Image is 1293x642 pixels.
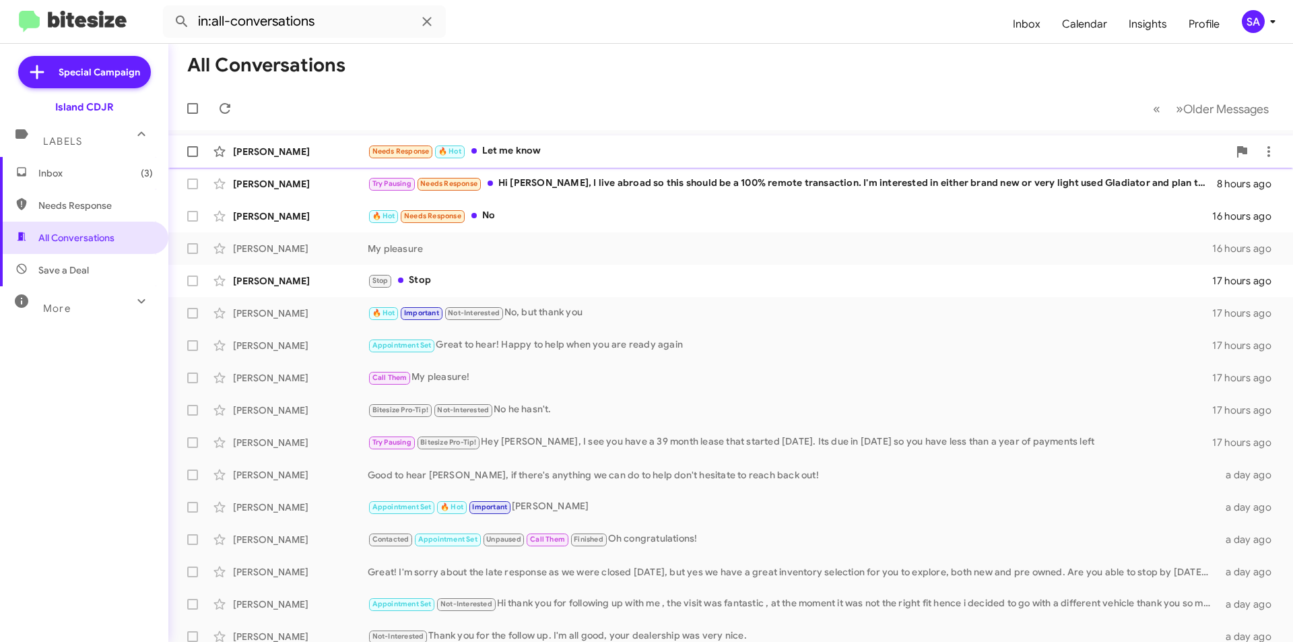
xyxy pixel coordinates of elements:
[1145,95,1168,123] button: Previous
[1212,404,1282,417] div: 17 hours ago
[1002,5,1051,44] a: Inbox
[187,55,345,76] h1: All Conversations
[372,276,389,285] span: Stop
[368,596,1218,612] div: Hi thank you for following up with me , the visit was fantastic , at the moment it was not the ri...
[59,65,140,79] span: Special Campaign
[448,309,500,317] span: Not-Interested
[1153,100,1160,117] span: «
[1230,10,1278,33] button: SA
[233,404,368,417] div: [PERSON_NAME]
[141,166,153,180] span: (3)
[1218,468,1282,482] div: a day ago
[404,309,439,317] span: Important
[372,406,428,414] span: Bitesize Pro-Tip!
[368,435,1212,450] div: Hey [PERSON_NAME], I see you have a 39 month lease that started [DATE]. Its due in [DATE] so you ...
[1146,95,1277,123] nav: Page navigation example
[1218,501,1282,514] div: a day ago
[440,503,463,511] span: 🔥 Hot
[372,438,411,447] span: Try Pausing
[372,309,395,317] span: 🔥 Hot
[368,499,1218,515] div: [PERSON_NAME]
[418,535,477,544] span: Appointment Set
[1218,533,1282,546] div: a day ago
[372,632,424,641] span: Not-Interested
[440,600,492,608] span: Not-Interested
[420,179,477,188] span: Needs Response
[233,210,368,223] div: [PERSON_NAME]
[163,5,446,38] input: Search
[1183,102,1269,117] span: Older Messages
[372,373,407,382] span: Call Them
[372,535,409,544] span: Contacted
[368,565,1218,579] div: Great! I'm sorry about the late response as we were closed [DATE], but yes we have a great invent...
[368,338,1212,353] div: Great to hear! Happy to help when you are ready again
[233,339,368,352] div: [PERSON_NAME]
[38,166,153,180] span: Inbox
[372,600,432,608] span: Appointment Set
[368,532,1218,547] div: Oh congratulations!
[368,143,1228,159] div: Let me know
[486,535,521,544] span: Unpaused
[233,371,368,385] div: [PERSON_NAME]
[372,147,430,156] span: Needs Response
[55,100,114,114] div: Island CDJR
[404,212,461,220] span: Needs Response
[233,274,368,288] div: [PERSON_NAME]
[1218,598,1282,611] div: a day ago
[233,468,368,482] div: [PERSON_NAME]
[233,501,368,514] div: [PERSON_NAME]
[472,503,507,511] span: Important
[1051,5,1118,44] a: Calendar
[1212,242,1282,255] div: 16 hours ago
[18,56,151,88] a: Special Campaign
[1178,5,1230,44] a: Profile
[1118,5,1178,44] a: Insights
[233,533,368,546] div: [PERSON_NAME]
[1212,274,1282,288] div: 17 hours ago
[1212,371,1282,385] div: 17 hours ago
[420,438,476,447] span: Bitesize Pro-Tip!
[1212,210,1282,223] div: 16 hours ago
[233,307,368,320] div: [PERSON_NAME]
[368,370,1212,385] div: My pleasure!
[437,406,489,414] span: Not-Interested
[233,598,368,611] div: [PERSON_NAME]
[1176,100,1183,117] span: »
[574,535,603,544] span: Finished
[368,402,1212,418] div: No he hasn't.
[233,436,368,449] div: [PERSON_NAME]
[372,179,411,188] span: Try Pausing
[43,302,71,315] span: More
[368,208,1212,224] div: No
[368,305,1212,321] div: No, but thank you
[233,177,368,191] div: [PERSON_NAME]
[1212,307,1282,320] div: 17 hours ago
[1212,436,1282,449] div: 17 hours ago
[38,199,153,212] span: Needs Response
[368,176,1217,191] div: Hi [PERSON_NAME], I live abroad so this should be a 100% remote transaction. I'm interested in ei...
[530,535,565,544] span: Call Them
[43,135,82,148] span: Labels
[233,565,368,579] div: [PERSON_NAME]
[38,263,89,277] span: Save a Deal
[368,242,1212,255] div: My pleasure
[1218,565,1282,579] div: a day ago
[1217,177,1282,191] div: 8 hours ago
[372,341,432,350] span: Appointment Set
[1212,339,1282,352] div: 17 hours ago
[372,503,432,511] span: Appointment Set
[233,145,368,158] div: [PERSON_NAME]
[1168,95,1277,123] button: Next
[372,212,395,220] span: 🔥 Hot
[368,273,1212,288] div: Stop
[368,468,1218,482] div: Good to hear [PERSON_NAME], if there's anything we can do to help don't hesitate to reach back out!
[438,147,461,156] span: 🔥 Hot
[1242,10,1265,33] div: SA
[38,231,114,245] span: All Conversations
[233,242,368,255] div: [PERSON_NAME]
